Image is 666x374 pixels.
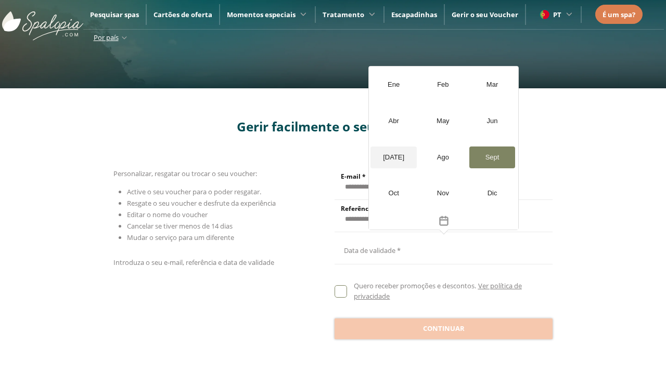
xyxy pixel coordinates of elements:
a: Ver política de privacidade [354,281,521,301]
div: Abr [370,110,417,132]
span: Gerir facilmente o seu voucher [237,118,430,135]
a: É um spa? [603,9,635,20]
div: Jun [469,110,516,132]
span: Personalizar, resgatar ou trocar o seu voucher: [113,169,257,178]
div: Ago [420,146,466,168]
span: Introduza o seu e-mail, referência e data de validade [113,258,274,267]
span: Quero receber promoções e descontos. [354,281,476,290]
span: Resgate o seu voucher e desfrute da experiência [127,198,276,208]
div: May [420,110,466,132]
span: Editar o nome do voucher [127,210,208,219]
span: Cancelar se tiver menos de 14 dias [127,221,233,231]
img: ImgLogoSpalopia.BvClDcEz.svg [2,1,83,41]
div: Nov [420,182,466,204]
span: Mudar o serviço para um diferente [127,233,234,242]
span: Continuar [423,324,465,334]
a: Cartões de oferta [153,10,212,19]
div: [DATE] [370,146,417,168]
div: Feb [420,74,466,96]
a: Pesquisar spas [90,10,139,19]
div: Dic [469,182,516,204]
div: Mar [469,74,516,96]
button: Toggle overlay [369,211,518,230]
div: Sept [469,146,516,168]
span: Por país [94,33,119,42]
button: Continuar [335,318,553,339]
div: Ene [370,74,417,96]
a: Escapadinhas [391,10,437,19]
a: Gerir o seu Voucher [452,10,518,19]
span: É um spa? [603,10,635,19]
span: Active o seu voucher para o poder resgatar. [127,187,261,196]
div: Oct [370,182,417,204]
